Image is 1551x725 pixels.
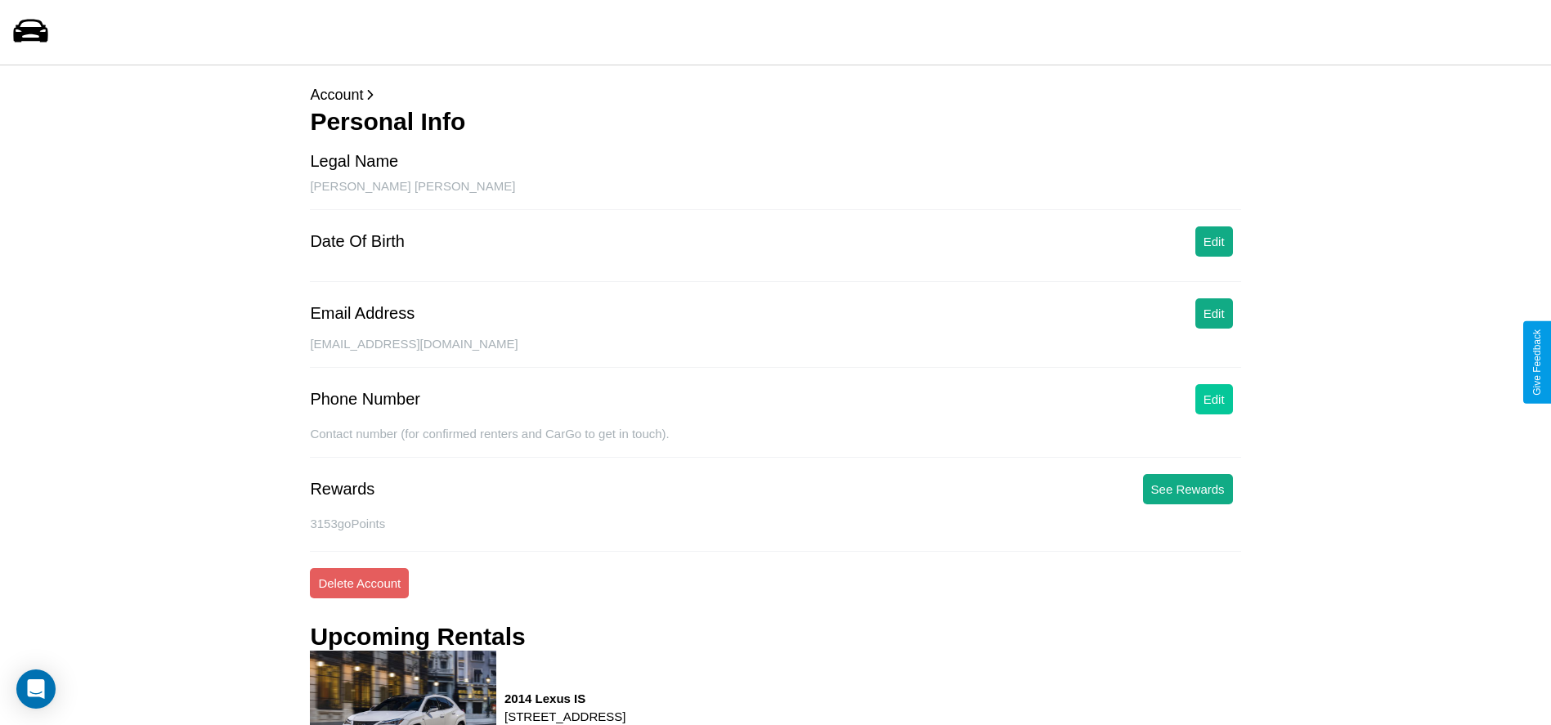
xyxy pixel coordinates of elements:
h3: Personal Info [310,108,1240,136]
div: Date Of Birth [310,232,405,251]
div: Contact number (for confirmed renters and CarGo to get in touch). [310,427,1240,458]
h3: Upcoming Rentals [310,623,525,651]
p: Account [310,82,1240,108]
div: [EMAIL_ADDRESS][DOMAIN_NAME] [310,337,1240,368]
button: Edit [1195,298,1233,329]
h3: 2014 Lexus IS [504,691,625,705]
div: Email Address [310,304,415,323]
div: [PERSON_NAME] [PERSON_NAME] [310,179,1240,210]
div: Give Feedback [1531,329,1543,396]
div: Open Intercom Messenger [16,669,56,709]
div: Legal Name [310,152,398,171]
p: 3153 goPoints [310,512,1240,535]
button: Edit [1195,226,1233,257]
div: Phone Number [310,390,420,409]
button: Delete Account [310,568,409,598]
button: Edit [1195,384,1233,414]
div: Rewards [310,480,374,499]
button: See Rewards [1143,474,1233,504]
